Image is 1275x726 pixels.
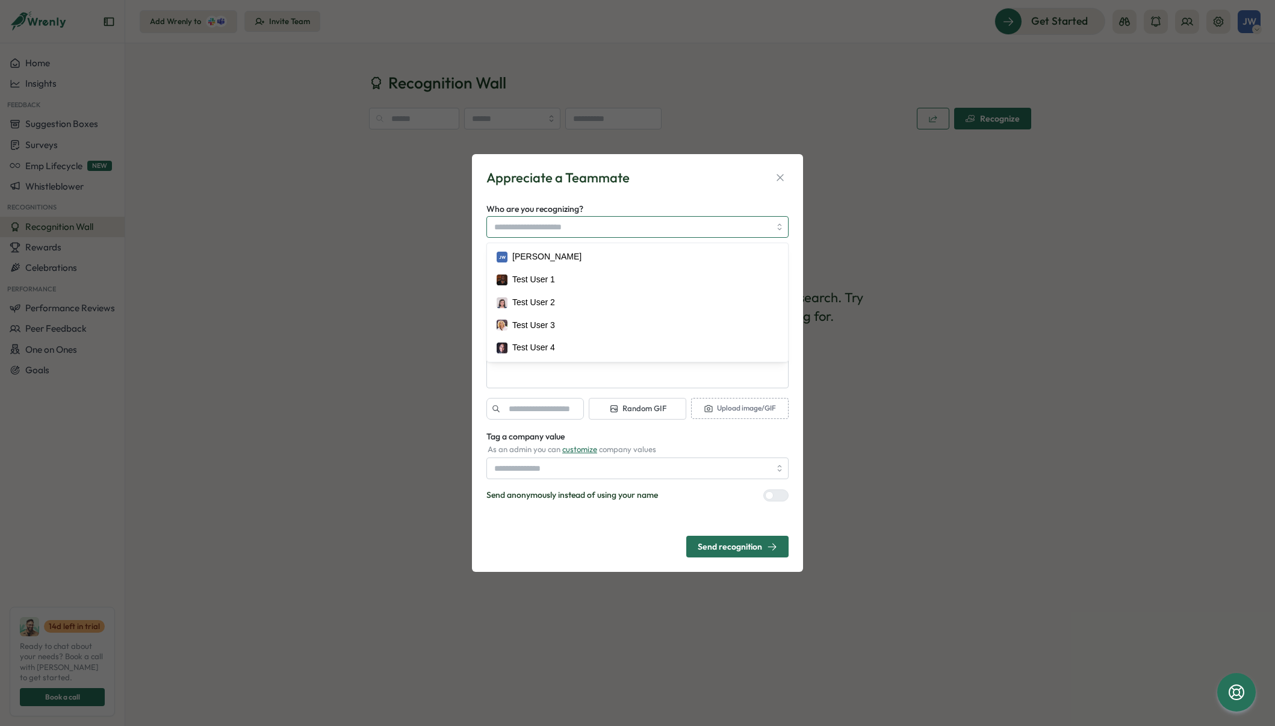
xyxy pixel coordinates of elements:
div: Send recognition [698,542,777,552]
img: Test User 2 [497,297,507,308]
a: customize [562,444,597,454]
div: As an admin you can company values [486,444,789,455]
button: Send recognition [686,536,789,557]
div: Test User 4 [512,341,555,355]
div: Appreciate a Teammate [486,169,630,187]
img: Test User 4 [497,343,507,353]
div: Test User 2 [512,296,555,309]
span: Random GIF [609,403,666,414]
img: Test User 3 [497,320,507,330]
div: Test User 3 [512,319,555,332]
div: Test User 1 [512,273,555,287]
p: Send anonymously instead of using your name [486,489,658,502]
label: Who are you recognizing? [486,203,583,216]
img: Test User 1 [497,275,507,285]
button: Random GIF [589,398,686,420]
div: [PERSON_NAME] [512,250,582,264]
label: Tag a company value [486,430,565,444]
span: JW [499,254,506,261]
